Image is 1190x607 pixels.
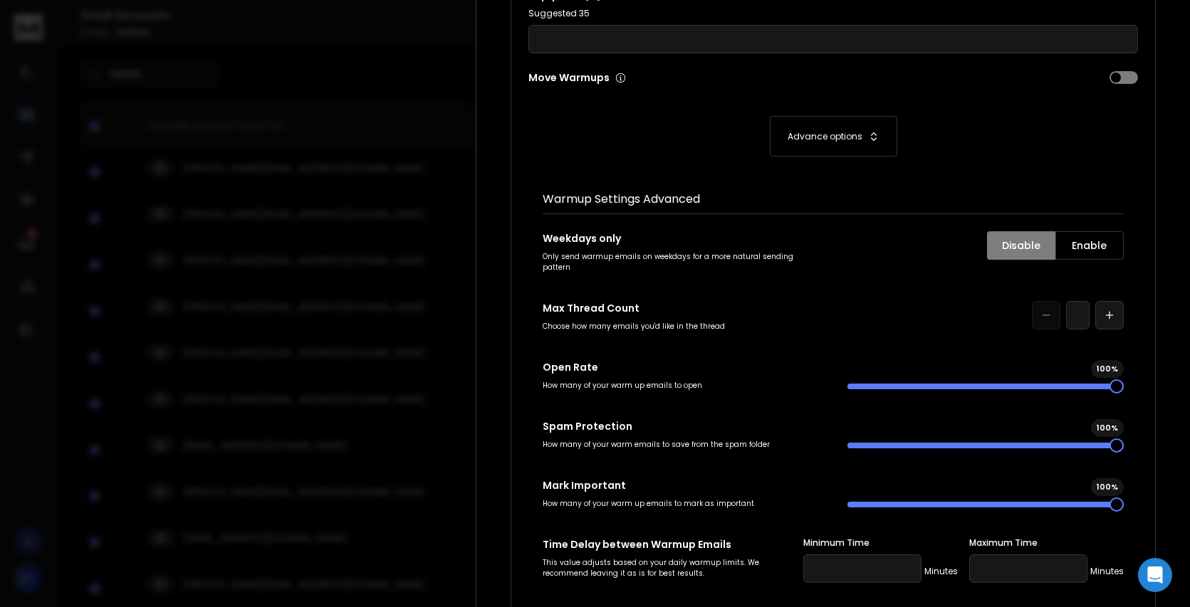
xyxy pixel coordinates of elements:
p: Choose how many emails you'd like in the thread [543,321,819,332]
p: How many of your warm up emails to mark as important [543,498,819,509]
h1: Warmup Settings Advanced [543,191,1124,208]
p: How many of your warm emails to save from the spam folder [543,439,819,450]
div: 100 % [1091,478,1124,496]
p: Weekdays only [543,231,819,246]
p: Move Warmups [528,70,829,85]
p: Max Thread Count [543,301,819,315]
p: Advance options [788,131,862,142]
p: This value adjusts based on your daily warmup limits. We recommend leaving it as is for best resu... [543,557,798,579]
p: How many of your warm up emails to open [543,380,819,391]
p: Spam Protection [543,419,819,433]
div: 100 % [1091,419,1124,437]
p: Time Delay between Warmup Emails [543,537,798,551]
p: Minutes [924,566,958,577]
p: Suggested 35 [528,8,1138,19]
p: Mark Important [543,478,819,492]
div: 100 % [1091,360,1124,378]
button: Disable [987,231,1055,260]
p: Only send warmup emails on weekdays for a more natural sending pattern [543,251,819,273]
button: Advance options [543,116,1124,157]
label: Maximum Time [969,537,1124,549]
button: Enable [1055,231,1124,260]
p: Open Rate [543,360,819,374]
p: Minutes [1090,566,1124,577]
label: Minimum Time [803,537,958,549]
div: Open Intercom Messenger [1138,558,1172,592]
